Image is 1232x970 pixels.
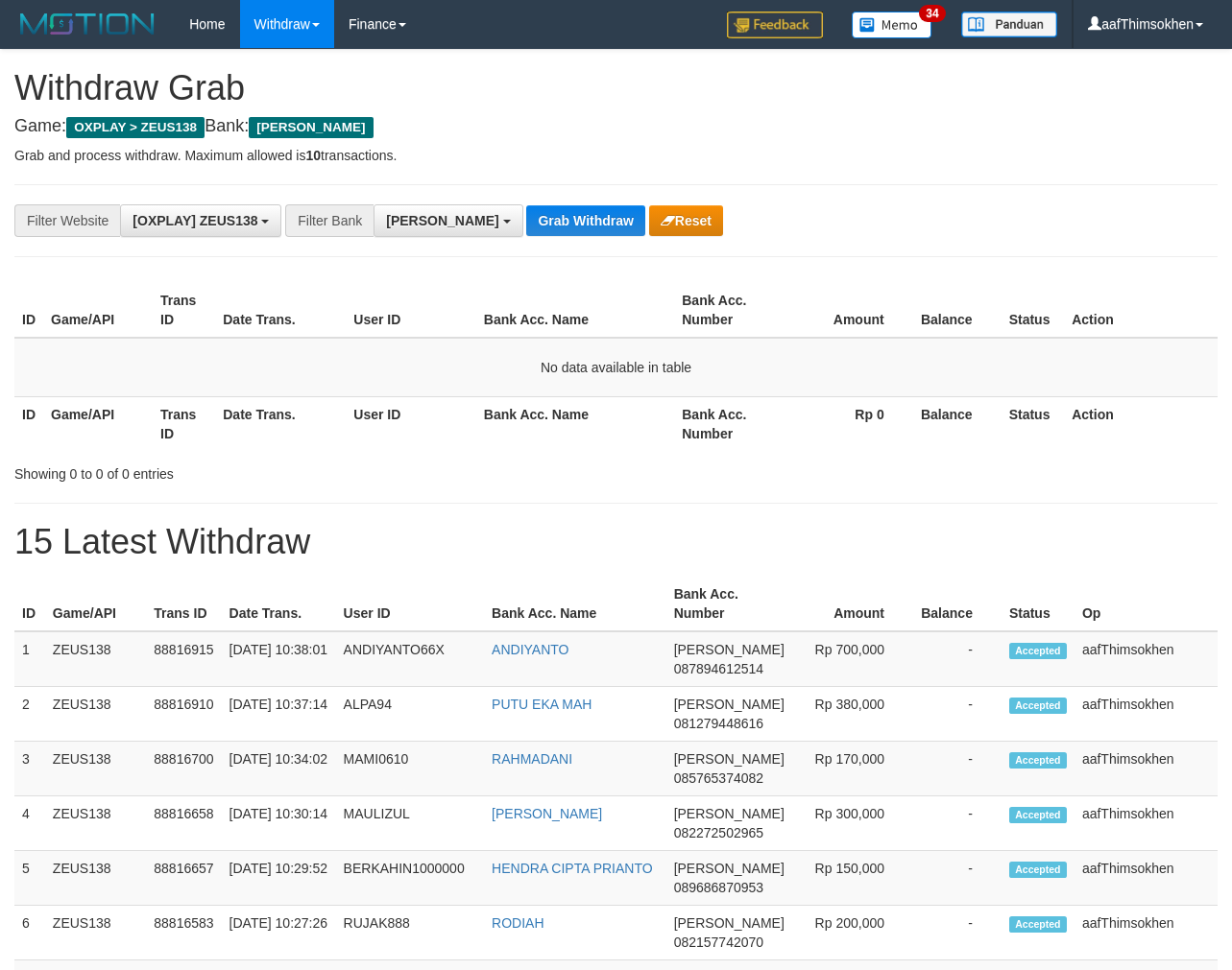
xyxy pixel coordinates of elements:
[336,851,485,906] td: BERKAHIN1000000
[792,851,913,906] td: Rp 150,000
[14,396,43,451] th: ID
[45,687,146,742] td: ZEUS138
[674,915,785,931] span: [PERSON_NAME]
[674,825,763,840] span: Copy 082272502965 to clipboard
[1009,643,1067,659] span: Accepted
[222,577,336,631] th: Date Trans.
[146,687,221,742] td: 88816910
[153,396,215,451] th: Trans ID
[674,880,763,895] span: Copy 089686870953 to clipboard
[14,69,1218,107] h1: Withdraw Grab
[14,457,499,484] div: Showing 0 to 0 of 0 entries
[1064,283,1218,338] th: Action
[336,577,485,631] th: User ID
[1075,851,1218,906] td: aafThimsokhen
[492,915,544,931] a: RODIAH
[1075,796,1218,851] td: aafThimsokhen
[14,338,1218,397] td: No data available in table
[14,10,160,38] img: MOTION_logo.png
[649,205,723,236] button: Reset
[346,396,475,451] th: User ID
[14,742,45,796] td: 3
[14,146,1218,165] p: Grab and process withdraw. Maximum allowed is transactions.
[913,796,1002,851] td: -
[1075,631,1218,687] td: aafThimsokhen
[45,577,146,631] th: Game/API
[674,396,783,451] th: Bank Acc. Number
[674,770,763,786] span: Copy 085765374082 to clipboard
[913,631,1002,687] td: -
[674,642,785,657] span: [PERSON_NAME]
[852,12,932,38] img: Button%20Memo.svg
[674,806,785,821] span: [PERSON_NAME]
[1009,862,1067,878] span: Accepted
[146,577,221,631] th: Trans ID
[1075,687,1218,742] td: aafThimsokhen
[146,851,221,906] td: 88816657
[1064,396,1218,451] th: Action
[146,796,221,851] td: 88816658
[336,631,485,687] td: ANDIYANTO66X
[674,935,763,950] span: Copy 082157742070 to clipboard
[674,861,785,876] span: [PERSON_NAME]
[14,796,45,851] td: 4
[674,697,785,712] span: [PERSON_NAME]
[913,283,1002,338] th: Balance
[476,283,674,338] th: Bank Acc. Name
[153,283,215,338] th: Trans ID
[66,117,205,138] span: OXPLAY > ZEUS138
[526,205,644,236] button: Grab Withdraw
[913,396,1002,451] th: Balance
[792,796,913,851] td: Rp 300,000
[14,851,45,906] td: 5
[919,5,945,22] span: 34
[222,687,336,742] td: [DATE] 10:37:14
[336,796,485,851] td: MAULIZUL
[674,716,763,731] span: Copy 081279448616 to clipboard
[146,631,221,687] td: 88816915
[14,523,1218,561] h1: 15 Latest Withdraw
[961,12,1057,37] img: panduan.png
[336,687,485,742] td: ALPA94
[1009,916,1067,933] span: Accepted
[14,906,45,960] td: 6
[484,577,666,631] th: Bank Acc. Name
[492,806,602,821] a: [PERSON_NAME]
[336,906,485,960] td: RUJAK888
[14,631,45,687] td: 1
[1009,752,1067,769] span: Accepted
[727,12,823,38] img: Feedback.jpg
[146,906,221,960] td: 88816583
[792,631,913,687] td: Rp 700,000
[215,396,346,451] th: Date Trans.
[120,204,281,237] button: [OXPLAY] ZEUS138
[492,697,592,712] a: PUTU EKA MAH
[222,742,336,796] td: [DATE] 10:34:02
[222,851,336,906] td: [DATE] 10:29:52
[783,396,912,451] th: Rp 0
[336,742,485,796] td: MAMI0610
[346,283,475,338] th: User ID
[45,742,146,796] td: ZEUS138
[1009,807,1067,823] span: Accepted
[14,117,1218,136] h4: Game: Bank:
[222,906,336,960] td: [DATE] 10:27:26
[476,396,674,451] th: Bank Acc. Name
[45,631,146,687] td: ZEUS138
[1075,906,1218,960] td: aafThimsokhen
[45,906,146,960] td: ZEUS138
[913,742,1002,796] td: -
[792,742,913,796] td: Rp 170,000
[913,906,1002,960] td: -
[285,204,374,237] div: Filter Bank
[133,213,257,228] span: [OXPLAY] ZEUS138
[674,661,763,676] span: Copy 087894612514 to clipboard
[492,642,568,657] a: ANDIYANTO
[666,577,792,631] th: Bank Acc. Number
[146,742,221,796] td: 88816700
[1002,283,1065,338] th: Status
[222,796,336,851] td: [DATE] 10:30:14
[45,851,146,906] td: ZEUS138
[14,687,45,742] td: 2
[1002,577,1075,631] th: Status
